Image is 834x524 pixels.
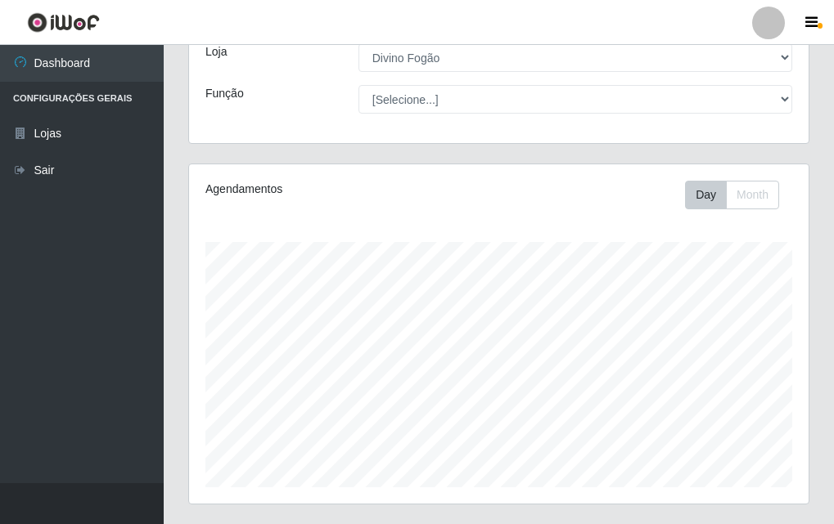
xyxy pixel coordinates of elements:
[685,181,727,209] button: Day
[205,85,244,102] label: Função
[685,181,792,209] div: Toolbar with button groups
[726,181,779,209] button: Month
[205,181,435,198] div: Agendamentos
[685,181,779,209] div: First group
[27,12,100,33] img: CoreUI Logo
[205,43,227,60] label: Loja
